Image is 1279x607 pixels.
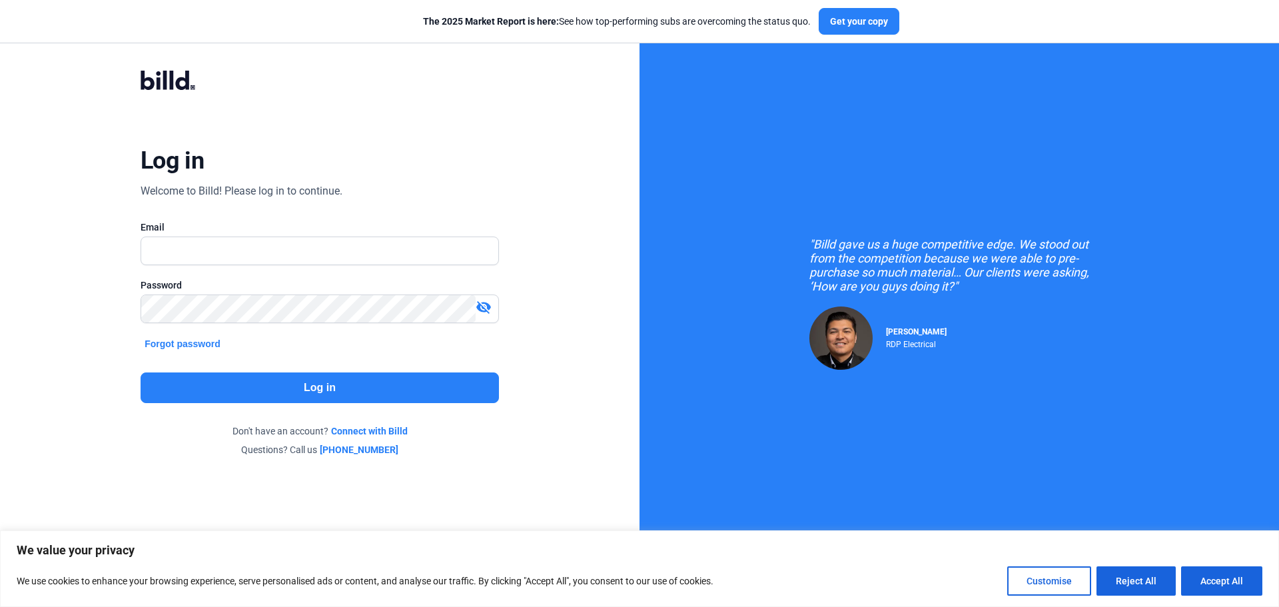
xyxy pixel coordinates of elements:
div: Email [141,221,499,234]
div: Don't have an account? [141,424,499,438]
button: Reject All [1096,566,1176,596]
button: Log in [141,372,499,403]
a: [PHONE_NUMBER] [320,443,398,456]
div: See how top-performing subs are overcoming the status quo. [423,15,811,28]
div: RDP Electrical [886,336,947,349]
span: [PERSON_NAME] [886,327,947,336]
span: The 2025 Market Report is here: [423,16,559,27]
div: "Billd gave us a huge competitive edge. We stood out from the competition because we were able to... [809,237,1109,293]
button: Accept All [1181,566,1262,596]
div: Log in [141,146,204,175]
button: Forgot password [141,336,224,351]
a: Connect with Billd [331,424,408,438]
button: Get your copy [819,8,899,35]
mat-icon: visibility_off [476,299,492,315]
button: Customise [1007,566,1091,596]
p: We value your privacy [17,542,1262,558]
img: Raul Pacheco [809,306,873,370]
p: We use cookies to enhance your browsing experience, serve personalised ads or content, and analys... [17,573,713,589]
div: Welcome to Billd! Please log in to continue. [141,183,342,199]
div: Questions? Call us [141,443,499,456]
div: Password [141,279,499,292]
